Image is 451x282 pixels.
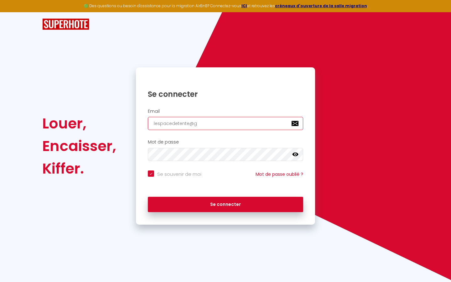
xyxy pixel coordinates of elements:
[42,18,89,30] img: SuperHote logo
[42,157,116,180] div: Kiffer.
[275,3,367,8] a: créneaux d'ouverture de la salle migration
[42,112,116,135] div: Louer,
[256,171,303,177] a: Mot de passe oublié ?
[148,89,303,99] h1: Se connecter
[5,3,24,21] button: Ouvrir le widget de chat LiveChat
[148,109,303,114] h2: Email
[148,117,303,130] input: Ton Email
[42,135,116,157] div: Encaisser,
[148,197,303,212] button: Se connecter
[241,3,247,8] a: ICI
[148,139,303,145] h2: Mot de passe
